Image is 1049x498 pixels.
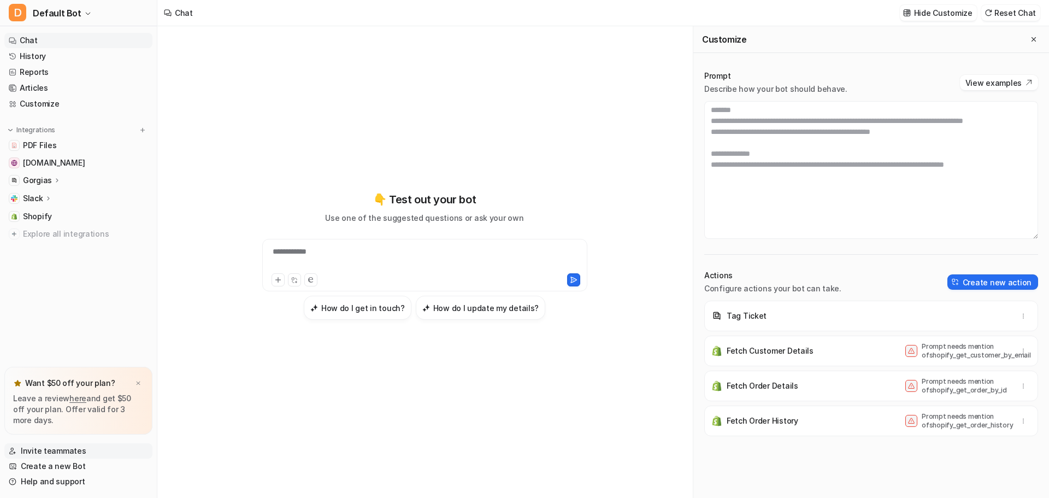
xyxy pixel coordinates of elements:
[325,212,523,224] p: Use one of the suggested questions or ask your own
[704,270,841,281] p: Actions
[11,195,17,202] img: Slack
[416,296,545,320] button: How do I update my details?How do I update my details?
[711,415,722,426] img: Fetch Order History icon
[135,380,142,387] img: x
[960,75,1038,90] button: View examples
[4,33,152,48] a: Chat
[702,34,746,45] h2: Customize
[33,5,81,21] span: Default Bot
[175,7,193,19] div: Chat
[4,443,152,459] a: Invite teammates
[23,157,85,168] span: [DOMAIN_NAME]
[922,342,1009,360] p: Prompt needs mention of shopify_get_customer_by_email
[711,310,722,321] img: Tag Ticket icon
[947,274,1038,290] button: Create new action
[727,310,767,321] p: Tag Ticket
[23,193,43,204] p: Slack
[4,49,152,64] a: History
[4,474,152,489] a: Help and support
[23,211,52,222] span: Shopify
[711,380,722,391] img: Fetch Order Details icon
[4,65,152,80] a: Reports
[23,225,148,243] span: Explore all integrations
[704,71,847,81] p: Prompt
[900,5,977,21] button: Hide Customize
[4,209,152,224] a: ShopifyShopify
[727,415,798,426] p: Fetch Order History
[139,126,146,134] img: menu_add.svg
[727,380,798,391] p: Fetch Order Details
[4,155,152,171] a: help.years.com[DOMAIN_NAME]
[981,5,1040,21] button: Reset Chat
[69,394,86,403] a: here
[13,379,22,388] img: star
[914,7,973,19] p: Hide Customize
[985,9,992,17] img: reset
[727,345,814,356] p: Fetch Customer Details
[7,126,14,134] img: expand menu
[433,302,539,314] h3: How do I update my details?
[4,459,152,474] a: Create a new Bot
[922,377,1009,395] p: Prompt needs mention of shopify_get_order_by_id
[711,345,722,356] img: Fetch Customer Details icon
[11,142,17,149] img: PDF Files
[16,126,55,134] p: Integrations
[321,302,405,314] h3: How do I get in touch?
[304,296,411,320] button: How do I get in touch?How do I get in touch?
[1027,33,1040,46] button: Close flyout
[373,191,476,208] p: 👇 Test out your bot
[11,213,17,220] img: Shopify
[4,125,58,136] button: Integrations
[422,304,430,312] img: How do I update my details?
[922,412,1009,430] p: Prompt needs mention of shopify_get_order_history
[9,4,26,21] span: D
[25,378,115,389] p: Want $50 off your plan?
[11,160,17,166] img: help.years.com
[13,393,144,426] p: Leave a review and get $50 off your plan. Offer valid for 3 more days.
[4,138,152,153] a: PDF FilesPDF Files
[952,278,959,286] img: create-action-icon.svg
[4,226,152,242] a: Explore all integrations
[704,84,847,95] p: Describe how your bot should behave.
[4,80,152,96] a: Articles
[23,140,56,151] span: PDF Files
[11,177,17,184] img: Gorgias
[704,283,841,294] p: Configure actions your bot can take.
[903,9,911,17] img: customize
[4,96,152,112] a: Customize
[9,229,20,239] img: explore all integrations
[23,175,52,186] p: Gorgias
[310,304,318,312] img: How do I get in touch?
